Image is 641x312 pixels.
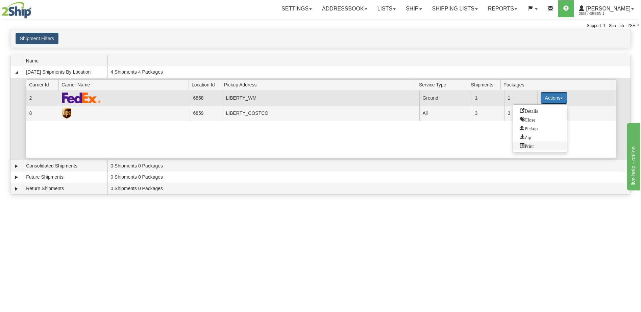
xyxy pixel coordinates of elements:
[23,160,107,172] td: Consolidated Shipments
[29,79,59,90] span: Carrier Id
[190,90,223,105] td: 6858
[513,115,567,124] a: Close this group
[419,90,472,105] td: Ground
[26,106,59,121] td: 8
[61,79,189,90] span: Carrier Name
[579,10,630,17] span: 2635 / Green-1
[584,6,631,11] span: [PERSON_NAME]
[223,106,419,121] td: LIBERTY_COSTCO
[513,124,567,133] a: Request a carrier pickup
[472,90,504,105] td: 1
[26,55,107,66] span: Name
[224,79,416,90] span: Pickup Address
[13,185,20,192] a: Expand
[2,2,31,19] img: logo2635.jpg
[513,133,567,141] a: Zip and Download All Shipping Documents
[223,90,419,105] td: LIBERTY_WM
[472,106,504,121] td: 3
[483,0,522,17] a: Reports
[13,174,20,181] a: Expand
[513,106,567,115] a: Go to Details view
[419,79,468,90] span: Service Type
[107,172,631,183] td: 0 Shipments 0 Packages
[520,134,531,139] span: Zip
[520,143,534,148] span: Print
[372,0,401,17] a: Lists
[107,66,631,78] td: 4 Shipments 4 Packages
[2,23,639,29] div: Support: 1 - 855 - 55 - 2SHIP
[23,66,107,78] td: [DATE] Shipments By Location
[401,0,427,17] a: Ship
[520,117,535,122] span: Close
[62,92,101,103] img: FedEx Express®
[107,160,631,172] td: 0 Shipments 0 Packages
[503,79,533,90] span: Packages
[471,79,501,90] span: Shipments
[13,163,20,170] a: Expand
[23,172,107,183] td: Future Shipments
[26,90,59,105] td: 2
[541,92,568,104] button: Actions
[107,183,631,194] td: 0 Shipments 0 Packages
[13,69,20,76] a: Collapse
[419,106,472,121] td: All
[23,183,107,194] td: Return Shipments
[192,79,221,90] span: Location Id
[16,33,58,44] button: Shipment Filters
[504,106,537,121] td: 3
[62,108,72,119] img: UPS
[625,122,640,190] iframe: chat widget
[427,0,483,17] a: Shipping lists
[513,141,567,150] a: Print or Download All Shipping Documents in one file
[520,126,538,130] span: Pickup
[190,106,223,121] td: 6859
[504,90,537,105] td: 1
[520,108,538,113] span: Details
[5,4,63,12] div: live help - online
[276,0,317,17] a: Settings
[317,0,372,17] a: Addressbook
[574,0,639,17] a: [PERSON_NAME] 2635 / Green-1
